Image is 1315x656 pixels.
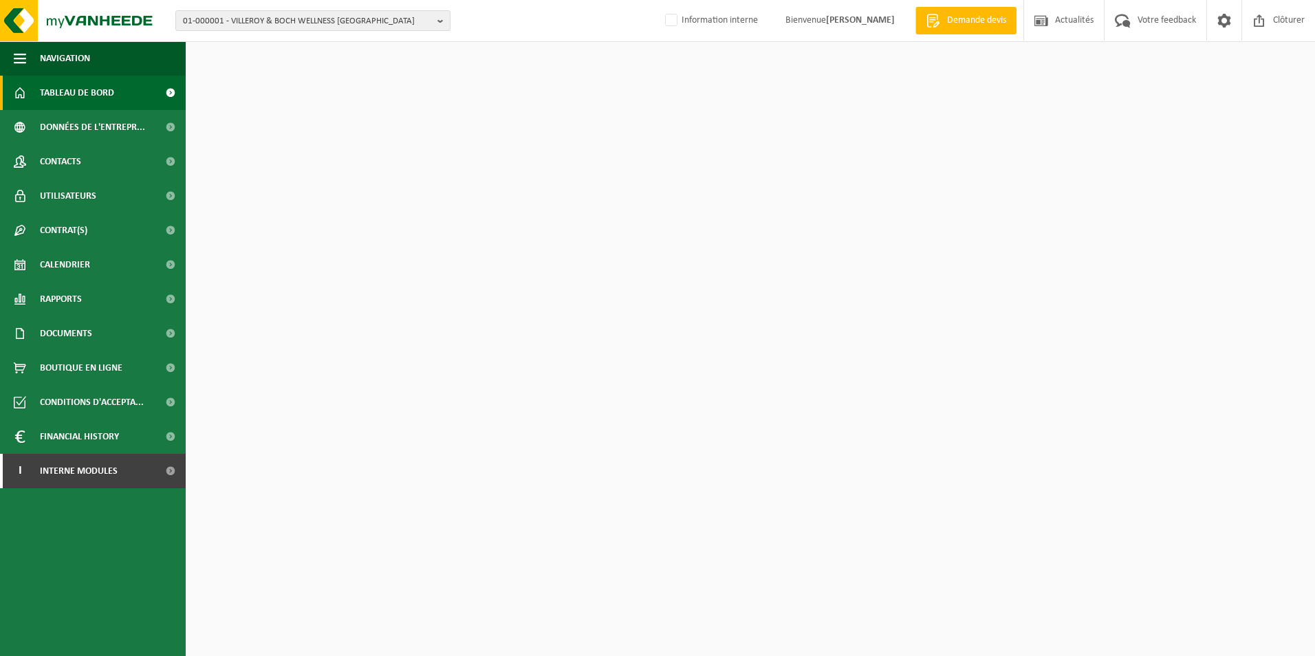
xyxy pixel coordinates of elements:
[40,110,145,144] span: Données de l'entrepr...
[40,179,96,213] span: Utilisateurs
[40,144,81,179] span: Contacts
[944,14,1010,28] span: Demande devis
[826,15,895,25] strong: [PERSON_NAME]
[662,10,758,31] label: Information interne
[40,385,144,419] span: Conditions d'accepta...
[183,11,432,32] span: 01-000001 - VILLEROY & BOCH WELLNESS [GEOGRAPHIC_DATA]
[40,454,118,488] span: Interne modules
[40,41,90,76] span: Navigation
[14,454,26,488] span: I
[40,213,87,248] span: Contrat(s)
[40,76,114,110] span: Tableau de bord
[40,316,92,351] span: Documents
[915,7,1017,34] a: Demande devis
[40,282,82,316] span: Rapports
[175,10,450,31] button: 01-000001 - VILLEROY & BOCH WELLNESS [GEOGRAPHIC_DATA]
[40,419,119,454] span: Financial History
[40,248,90,282] span: Calendrier
[40,351,122,385] span: Boutique en ligne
